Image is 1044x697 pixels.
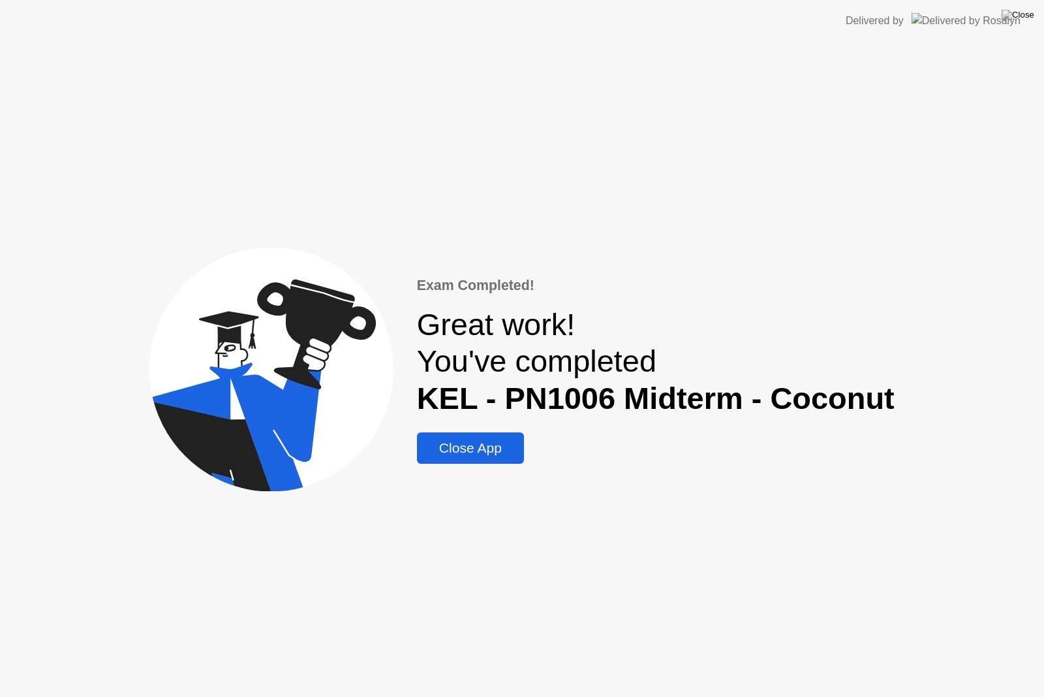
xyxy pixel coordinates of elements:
button: Close App [417,432,524,464]
div: Exam Completed! [417,275,895,296]
img: Close [1002,10,1034,20]
div: Great work! You've completed [417,306,895,417]
b: KEL - PN1006 Midterm - Coconut [417,381,895,415]
div: Close App [421,440,520,456]
img: Delivered by Rosalyn [912,13,1021,28]
div: Delivered by [846,13,904,29]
